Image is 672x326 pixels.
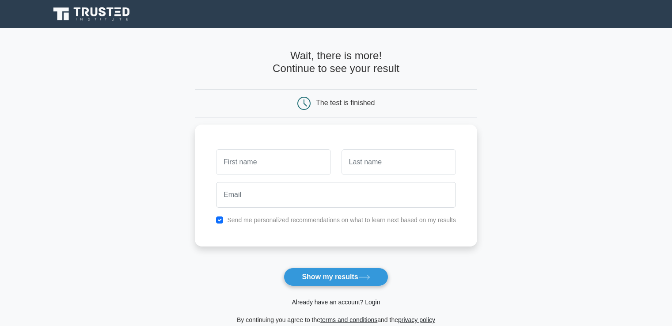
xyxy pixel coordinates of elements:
input: Last name [342,149,456,175]
div: By continuing you agree to the and the [190,315,482,325]
label: Send me personalized recommendations on what to learn next based on my results [227,216,456,224]
h4: Wait, there is more! Continue to see your result [195,49,477,75]
a: privacy policy [398,316,435,323]
a: Already have an account? Login [292,299,380,306]
a: terms and conditions [320,316,377,323]
input: First name [216,149,330,175]
input: Email [216,182,456,208]
div: The test is finished [316,99,375,106]
button: Show my results [284,268,388,286]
